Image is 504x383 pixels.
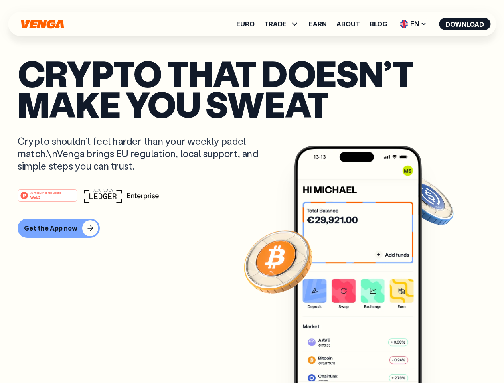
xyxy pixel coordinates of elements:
a: Get the App now [18,219,486,238]
a: #1 PRODUCT OF THE MONTHWeb3 [18,193,77,204]
span: TRADE [264,21,287,27]
img: flag-uk [400,20,408,28]
div: Get the App now [24,224,77,232]
button: Get the App now [18,219,100,238]
p: Crypto shouldn’t feel harder than your weekly padel match.\nVenga brings EU regulation, local sup... [18,135,270,172]
span: EN [397,18,429,30]
img: Bitcoin [242,225,314,297]
button: Download [439,18,490,30]
img: USDC coin [398,172,455,229]
tspan: Web3 [30,195,40,199]
a: About [336,21,360,27]
p: Crypto that doesn’t make you sweat [18,58,486,119]
a: Earn [309,21,327,27]
span: TRADE [264,19,299,29]
tspan: #1 PRODUCT OF THE MONTH [30,191,61,194]
a: Euro [236,21,255,27]
svg: Home [20,20,65,29]
a: Blog [370,21,387,27]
